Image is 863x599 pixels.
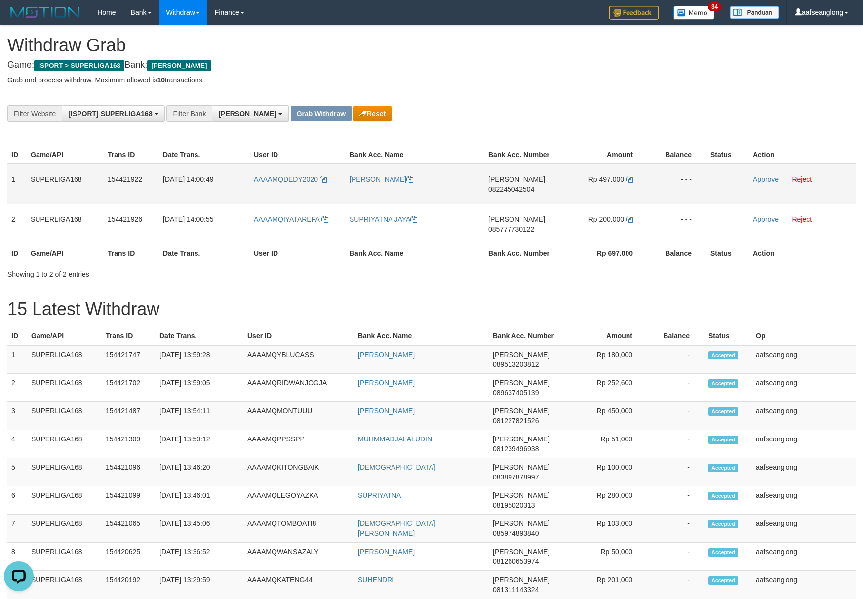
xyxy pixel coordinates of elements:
[254,175,327,183] a: AAAAMQDEDY2020
[7,5,82,20] img: MOTION_logo.png
[147,60,211,71] span: [PERSON_NAME]
[493,417,539,425] span: Copy 081227821526 to clipboard
[493,519,549,527] span: [PERSON_NAME]
[156,345,243,374] td: [DATE] 13:59:28
[27,146,104,164] th: Game/API
[493,379,549,387] span: [PERSON_NAME]
[27,374,102,402] td: SUPERLIGA168
[708,520,738,528] span: Accepted
[708,379,738,388] span: Accepted
[7,75,856,85] p: Grab and process withdraw. Maximum allowed is transactions.
[102,402,156,430] td: 154421487
[488,175,545,183] span: [PERSON_NAME]
[218,110,276,118] span: [PERSON_NAME]
[243,571,354,599] td: AAAAMQKATENG44
[647,458,705,486] td: -
[254,215,328,223] a: AAAAMQIYATAREFA
[156,458,243,486] td: [DATE] 13:46:20
[350,215,417,223] a: SUPRIYATNA JAYA
[243,374,354,402] td: AAAAMQRIDWANJOGJA
[243,486,354,515] td: AAAAMQLEGOYAZKA
[27,402,102,430] td: SUPERLIGA168
[102,430,156,458] td: 154421309
[243,402,354,430] td: AAAAMQMONTUUU
[647,571,705,599] td: -
[102,543,156,571] td: 154420625
[647,345,705,374] td: -
[156,515,243,543] td: [DATE] 13:45:06
[752,543,856,571] td: aafseanglong
[102,374,156,402] td: 154421702
[493,548,549,556] span: [PERSON_NAME]
[488,215,545,223] span: [PERSON_NAME]
[588,215,624,223] span: Rp 200.000
[358,351,415,359] a: [PERSON_NAME]
[647,543,705,571] td: -
[27,486,102,515] td: SUPERLIGA168
[358,491,401,499] a: SUPRIYATNA
[792,175,812,183] a: Reject
[68,110,152,118] span: [ISPORT] SUPERLIGA168
[561,374,647,402] td: Rp 252,600
[708,2,721,11] span: 34
[708,464,738,472] span: Accepted
[7,105,62,122] div: Filter Website
[7,486,27,515] td: 6
[488,225,534,233] span: Copy 085777730122 to clipboard
[708,436,738,444] span: Accepted
[243,345,354,374] td: AAAAMQYBLUCASS
[561,571,647,599] td: Rp 201,000
[159,146,250,164] th: Date Trans.
[673,6,715,20] img: Button%20Memo.svg
[4,4,34,34] button: Open LiveChat chat widget
[559,146,648,164] th: Amount
[354,327,489,345] th: Bank Acc. Name
[104,146,159,164] th: Trans ID
[749,244,856,262] th: Action
[358,548,415,556] a: [PERSON_NAME]
[647,327,705,345] th: Balance
[27,430,102,458] td: SUPERLIGA168
[706,146,749,164] th: Status
[27,571,102,599] td: SUPERLIGA168
[7,345,27,374] td: 1
[250,146,346,164] th: User ID
[493,351,549,359] span: [PERSON_NAME]
[484,244,559,262] th: Bank Acc. Number
[648,244,706,262] th: Balance
[104,244,159,262] th: Trans ID
[27,164,104,204] td: SUPERLIGA168
[163,175,213,183] span: [DATE] 14:00:49
[358,407,415,415] a: [PERSON_NAME]
[166,105,212,122] div: Filter Bank
[648,146,706,164] th: Balance
[493,360,539,368] span: Copy 089513203812 to clipboard
[752,458,856,486] td: aafseanglong
[243,327,354,345] th: User ID
[493,576,549,584] span: [PERSON_NAME]
[7,146,27,164] th: ID
[493,473,539,481] span: Copy 083897878997 to clipboard
[243,458,354,486] td: AAAAMQKITONGBAIK
[353,106,392,121] button: Reset
[752,571,856,599] td: aafseanglong
[7,265,352,279] div: Showing 1 to 2 of 2 entries
[156,327,243,345] th: Date Trans.
[561,430,647,458] td: Rp 51,000
[493,558,539,565] span: Copy 081260653974 to clipboard
[561,345,647,374] td: Rp 180,000
[730,6,779,19] img: panduan.png
[157,76,165,84] strong: 10
[752,430,856,458] td: aafseanglong
[561,327,647,345] th: Amount
[706,244,749,262] th: Status
[27,204,104,244] td: SUPERLIGA168
[626,175,633,183] a: Copy 497000 to clipboard
[7,36,856,55] h1: Withdraw Grab
[358,463,435,471] a: [DEMOGRAPHIC_DATA]
[7,515,27,543] td: 7
[254,215,319,223] span: AAAAMQIYATAREFA
[156,543,243,571] td: [DATE] 13:36:52
[159,244,250,262] th: Date Trans.
[488,185,534,193] span: Copy 082245042504 to clipboard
